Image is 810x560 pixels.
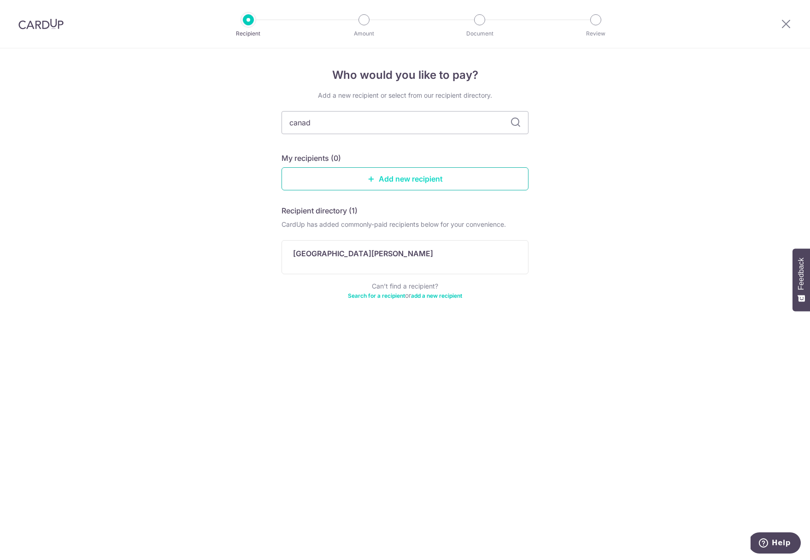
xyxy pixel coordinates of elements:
[348,292,405,299] a: Search for a recipient
[797,258,805,290] span: Feedback
[562,29,630,38] p: Review
[282,282,528,300] div: Can’t find a recipient? or
[293,248,433,259] p: [GEOGRAPHIC_DATA][PERSON_NAME]
[330,29,398,38] p: Amount
[282,220,528,229] div: CardUp has added commonly-paid recipients below for your convenience.
[282,67,528,83] h4: Who would you like to pay?
[282,167,528,190] a: Add new recipient
[751,532,801,555] iframe: Opens a widget where you can find more information
[282,111,528,134] input: Search for any recipient here
[282,91,528,100] div: Add a new recipient or select from our recipient directory.
[18,18,64,29] img: CardUp
[792,248,810,311] button: Feedback - Show survey
[282,205,358,216] h5: Recipient directory (1)
[446,29,514,38] p: Document
[411,292,462,299] a: add a new recipient
[282,153,341,164] h5: My recipients (0)
[214,29,282,38] p: Recipient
